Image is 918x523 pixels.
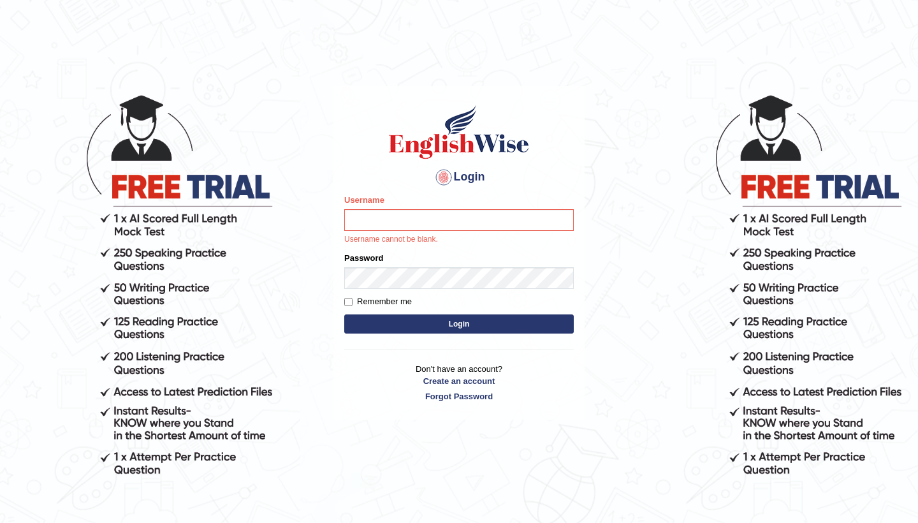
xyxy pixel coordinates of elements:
[344,234,574,246] p: Username cannot be blank.
[344,375,574,387] a: Create an account
[344,194,384,206] label: Username
[386,103,532,161] img: Logo of English Wise sign in for intelligent practice with AI
[344,298,353,306] input: Remember me
[344,167,574,188] h4: Login
[344,295,412,308] label: Remember me
[344,390,574,402] a: Forgot Password
[344,252,383,264] label: Password
[344,314,574,334] button: Login
[344,363,574,402] p: Don't have an account?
